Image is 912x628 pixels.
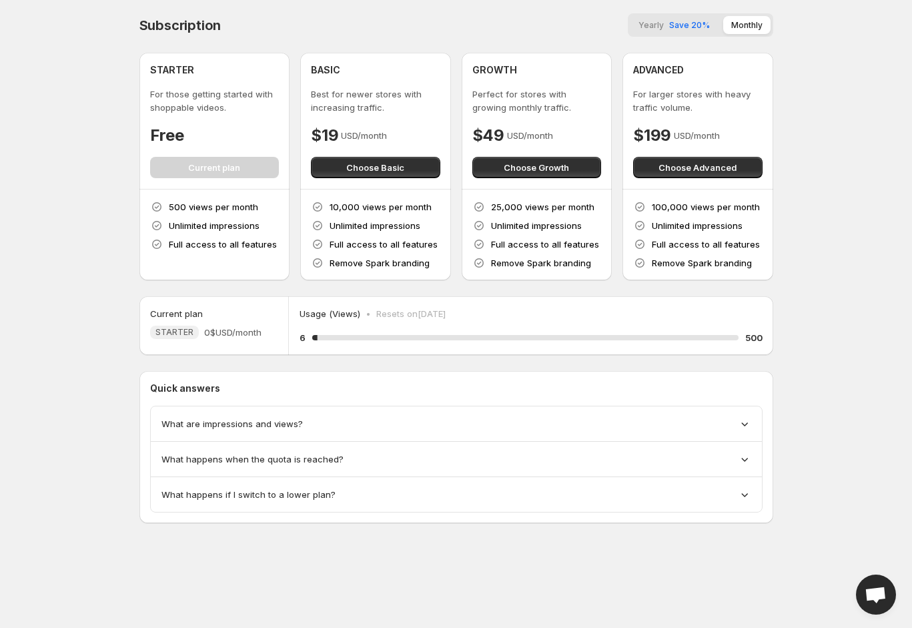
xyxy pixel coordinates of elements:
[311,157,440,178] button: Choose Basic
[669,20,710,30] span: Save 20%
[150,87,280,114] p: For those getting started with shoppable videos.
[150,382,763,395] p: Quick answers
[856,575,896,615] div: Open chat
[472,87,602,114] p: Perfect for stores with growing monthly traffic.
[507,129,553,142] p: USD/month
[341,129,387,142] p: USD/month
[311,63,340,77] h4: BASIC
[330,219,420,232] p: Unlimited impressions
[491,256,591,270] p: Remove Spark branding
[330,256,430,270] p: Remove Spark branding
[311,87,440,114] p: Best for newer stores with increasing traffic.
[658,161,737,174] span: Choose Advanced
[155,327,193,338] span: STARTER
[150,307,203,320] h5: Current plan
[161,488,336,501] span: What happens if I switch to a lower plan?
[169,200,258,214] p: 500 views per month
[723,16,771,34] button: Monthly
[633,125,671,146] h4: $199
[169,238,277,251] p: Full access to all features
[161,417,303,430] span: What are impressions and views?
[150,63,194,77] h4: STARTER
[745,331,763,344] h5: 500
[652,219,743,232] p: Unlimited impressions
[161,452,344,466] span: What happens when the quota is reached?
[674,129,720,142] p: USD/month
[346,161,404,174] span: Choose Basic
[630,16,718,34] button: YearlySave 20%
[638,20,664,30] span: Yearly
[376,307,446,320] p: Resets on [DATE]
[311,125,338,146] h4: $19
[491,238,599,251] p: Full access to all features
[491,219,582,232] p: Unlimited impressions
[150,125,184,146] h4: Free
[491,200,594,214] p: 25,000 views per month
[652,200,760,214] p: 100,000 views per month
[204,326,262,339] span: 0$ USD/month
[169,219,260,232] p: Unlimited impressions
[472,63,517,77] h4: GROWTH
[330,200,432,214] p: 10,000 views per month
[330,238,438,251] p: Full access to all features
[472,125,504,146] h4: $49
[504,161,569,174] span: Choose Growth
[652,256,752,270] p: Remove Spark branding
[633,157,763,178] button: Choose Advanced
[633,63,684,77] h4: ADVANCED
[366,307,371,320] p: •
[633,87,763,114] p: For larger stores with heavy traffic volume.
[139,17,221,33] h4: Subscription
[472,157,602,178] button: Choose Growth
[652,238,760,251] p: Full access to all features
[300,331,306,344] h5: 6
[300,307,360,320] p: Usage (Views)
